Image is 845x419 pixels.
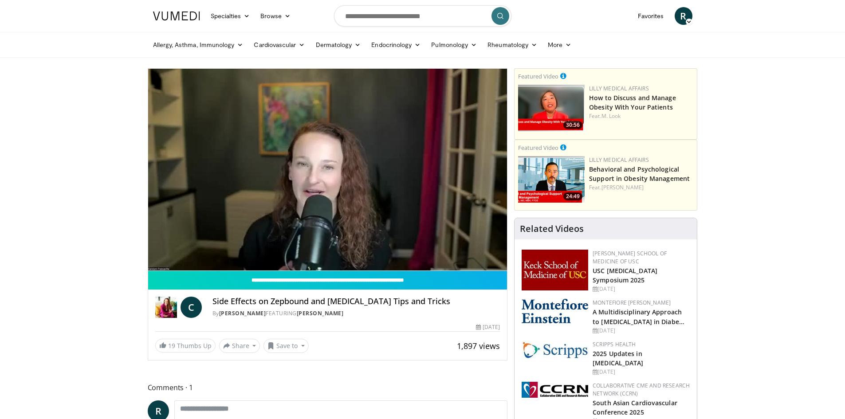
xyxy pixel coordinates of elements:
[366,36,426,54] a: Endocrinology
[518,85,585,131] a: 30:56
[601,112,621,120] a: M. Look
[255,7,296,25] a: Browse
[593,368,690,376] div: [DATE]
[310,36,366,54] a: Dermatology
[212,309,500,317] div: By FEATURING
[520,223,584,234] h4: Related Videos
[593,341,636,348] a: Scripps Health
[148,69,507,271] video-js: Video Player
[522,299,588,323] img: b0142b4c-93a1-4b58-8f91-5265c282693c.png.150x105_q85_autocrop_double_scale_upscale_version-0.2.png
[457,341,500,351] span: 1,897 views
[518,156,585,203] a: 24:49
[589,184,693,192] div: Feat.
[482,36,542,54] a: Rheumatology
[205,7,255,25] a: Specialties
[522,341,588,359] img: c9f2b0b7-b02a-4276-a72a-b0cbb4230bc1.jpg.150x105_q85_autocrop_double_scale_upscale_version-0.2.jpg
[219,309,266,317] a: [PERSON_NAME]
[263,339,309,353] button: Save to
[593,285,690,293] div: [DATE]
[589,165,690,183] a: Behavioral and Psychological Support in Obesity Management
[518,85,585,131] img: c98a6a29-1ea0-4bd5-8cf5-4d1e188984a7.png.150x105_q85_crop-smart_upscale.png
[563,192,582,200] span: 24:49
[248,36,310,54] a: Cardiovascular
[675,7,692,25] a: R
[589,94,676,111] a: How to Discuss and Manage Obesity With Your Patients
[542,36,577,54] a: More
[297,309,344,317] a: [PERSON_NAME]
[593,308,684,325] a: A Multidisciplinary Approach to [MEDICAL_DATA] in Diabe…
[589,85,649,92] a: Lilly Medical Affairs
[518,144,558,152] small: Featured Video
[148,382,508,393] span: Comments 1
[593,266,657,284] a: USC [MEDICAL_DATA] Symposium 2025
[334,5,511,27] input: Search topics, interventions
[148,36,249,54] a: Allergy, Asthma, Immunology
[593,299,671,306] a: Montefiore [PERSON_NAME]
[589,156,649,164] a: Lilly Medical Affairs
[426,36,482,54] a: Pulmonology
[476,323,500,331] div: [DATE]
[563,121,582,129] span: 30:56
[593,349,643,367] a: 2025 Updates in [MEDICAL_DATA]
[518,72,558,80] small: Featured Video
[219,339,260,353] button: Share
[153,12,200,20] img: VuMedi Logo
[522,382,588,398] img: a04ee3ba-8487-4636-b0fb-5e8d268f3737.png.150x105_q85_autocrop_double_scale_upscale_version-0.2.png
[593,399,677,416] a: South Asian Cardiovascular Conference 2025
[155,297,177,318] img: Dr. Carolynn Francavilla
[155,339,216,352] a: 19 Thumbs Up
[601,184,644,191] a: [PERSON_NAME]
[633,7,669,25] a: Favorites
[593,250,667,265] a: [PERSON_NAME] School of Medicine of USC
[522,250,588,290] img: 7b941f1f-d101-407a-8bfa-07bd47db01ba.png.150x105_q85_autocrop_double_scale_upscale_version-0.2.jpg
[589,112,693,120] div: Feat.
[212,297,500,306] h4: Side Effects on Zepbound and [MEDICAL_DATA] Tips and Tricks
[593,327,690,335] div: [DATE]
[181,297,202,318] a: C
[518,156,585,203] img: ba3304f6-7838-4e41-9c0f-2e31ebde6754.png.150x105_q85_crop-smart_upscale.png
[593,382,690,397] a: Collaborative CME and Research Network (CCRN)
[168,341,175,350] span: 19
